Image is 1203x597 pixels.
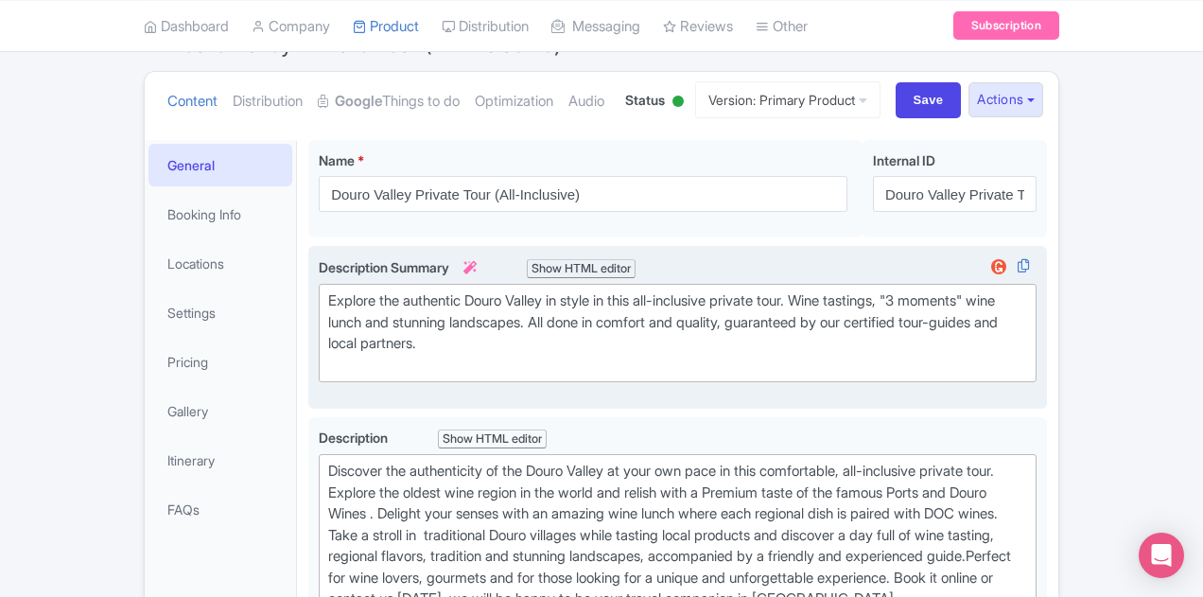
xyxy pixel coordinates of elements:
[148,291,292,334] a: Settings
[148,488,292,531] a: FAQs
[148,193,292,236] a: Booking Info
[568,72,604,132] a: Audio
[148,144,292,186] a: General
[625,90,665,110] span: Status
[873,152,935,168] span: Internal ID
[695,81,880,118] a: Version: Primary Product
[319,259,479,275] span: Description Summary
[233,72,303,132] a: Distribution
[166,30,562,58] span: Douro Valley Private Tour (All-Inclusive)
[669,88,688,117] div: Active
[968,82,1043,117] button: Actions
[318,72,460,132] a: GoogleThings to do
[167,72,218,132] a: Content
[148,390,292,432] a: Gallery
[438,430,547,449] div: Show HTML editor
[335,91,382,113] strong: Google
[328,290,1027,376] div: Explore the authentic Douro Valley in style in this all-inclusive private tour. Wine tastings, "3...
[319,152,355,168] span: Name
[319,430,391,446] span: Description
[1139,533,1184,578] div: Open Intercom Messenger
[953,11,1059,40] a: Subscription
[987,257,1010,276] img: getyourguide-review-widget-01-c9ff127aecadc9be5c96765474840e58.svg
[148,341,292,383] a: Pricing
[896,82,962,118] input: Save
[475,72,553,132] a: Optimization
[527,259,636,279] div: Show HTML editor
[148,439,292,482] a: Itinerary
[148,242,292,285] a: Locations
